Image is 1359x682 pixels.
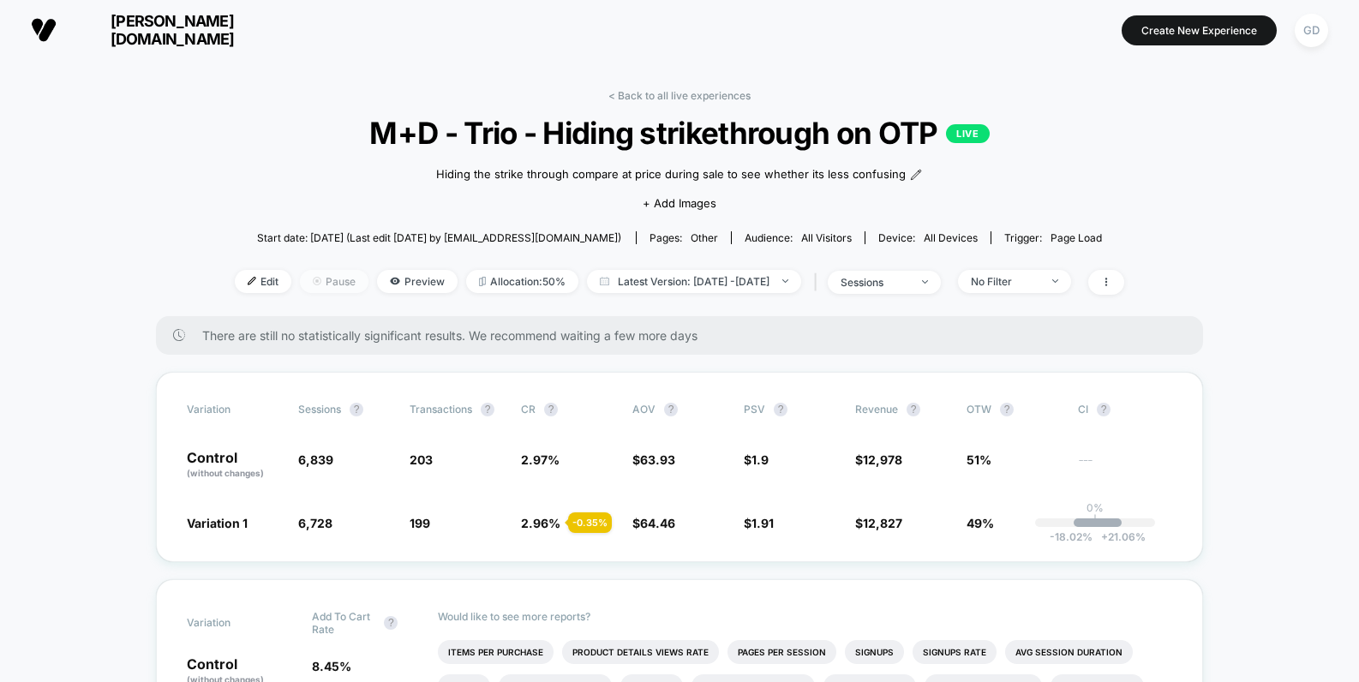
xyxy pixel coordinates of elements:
[1093,530,1146,543] span: 21.06 %
[801,231,852,244] span: All Visitors
[1078,455,1172,480] span: ---
[1097,403,1111,416] button: ?
[521,403,536,416] span: CR
[1050,530,1093,543] span: -18.02 %
[967,403,1061,416] span: OTW
[438,610,1173,623] p: Would like to see more reports?
[69,12,275,48] span: [PERSON_NAME][DOMAIN_NAME]
[187,468,264,478] span: (without changes)
[845,640,904,664] li: Signups
[971,275,1039,288] div: No Filter
[479,277,486,286] img: rebalance
[967,516,994,530] span: 49%
[1005,640,1133,664] li: Avg Session Duration
[587,270,801,293] span: Latest Version: [DATE] - [DATE]
[384,616,398,630] button: ?
[632,516,675,530] span: $
[187,610,281,636] span: Variation
[863,452,902,467] span: 12,978
[1087,501,1104,514] p: 0%
[1078,403,1172,416] span: CI
[1000,403,1014,416] button: ?
[350,403,363,416] button: ?
[855,403,898,416] span: Revenue
[640,452,675,467] span: 63.93
[632,452,675,467] span: $
[782,279,788,283] img: end
[410,452,433,467] span: 203
[312,659,351,673] span: 8.45 %
[562,640,719,664] li: Product Details Views Rate
[466,270,578,293] span: Allocation: 50%
[744,516,774,530] span: $
[810,270,828,295] span: |
[187,403,281,416] span: Variation
[248,277,256,285] img: edit
[298,452,333,467] span: 6,839
[313,277,321,285] img: end
[745,231,852,244] div: Audience:
[300,270,368,293] span: Pause
[235,270,291,293] span: Edit
[568,512,612,533] div: - 0.35 %
[632,403,656,416] span: AOV
[855,516,902,530] span: $
[377,270,458,293] span: Preview
[841,276,909,289] div: sessions
[640,516,675,530] span: 64.46
[774,403,787,416] button: ?
[650,231,718,244] div: Pages:
[521,516,560,530] span: 2.96 %
[1295,14,1328,47] div: GD
[187,516,248,530] span: Variation 1
[410,516,430,530] span: 199
[1051,231,1102,244] span: Page Load
[202,328,1169,343] span: There are still no statistically significant results. We recommend waiting a few more days
[410,403,472,416] span: Transactions
[600,277,609,285] img: calendar
[26,11,280,49] button: [PERSON_NAME][DOMAIN_NAME]
[257,231,621,244] span: Start date: [DATE] (Last edit [DATE] by [EMAIL_ADDRESS][DOMAIN_NAME])
[436,166,906,183] span: Hiding the strike through compare at price during sale to see whether its less confusing
[1052,279,1058,283] img: end
[187,451,281,480] p: Control
[751,516,774,530] span: 1.91
[31,17,57,43] img: Visually logo
[544,403,558,416] button: ?
[727,640,836,664] li: Pages Per Session
[1122,15,1277,45] button: Create New Experience
[298,516,332,530] span: 6,728
[1004,231,1102,244] div: Trigger:
[664,403,678,416] button: ?
[744,403,765,416] span: PSV
[1093,514,1097,527] p: |
[907,403,920,416] button: ?
[298,403,341,416] span: Sessions
[279,115,1080,151] span: M+D - Trio - Hiding strikethrough on OTP
[913,640,997,664] li: Signups Rate
[744,452,769,467] span: $
[967,452,991,467] span: 51%
[1290,13,1333,48] button: GD
[643,196,716,210] span: + Add Images
[751,452,769,467] span: 1.9
[1101,530,1108,543] span: +
[691,231,718,244] span: other
[855,452,902,467] span: $
[438,640,554,664] li: Items Per Purchase
[863,516,902,530] span: 12,827
[608,89,751,102] a: < Back to all live experiences
[481,403,494,416] button: ?
[946,124,989,143] p: LIVE
[924,231,978,244] span: all devices
[922,280,928,284] img: end
[521,452,560,467] span: 2.97 %
[312,610,375,636] span: Add To Cart Rate
[865,231,991,244] span: Device:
